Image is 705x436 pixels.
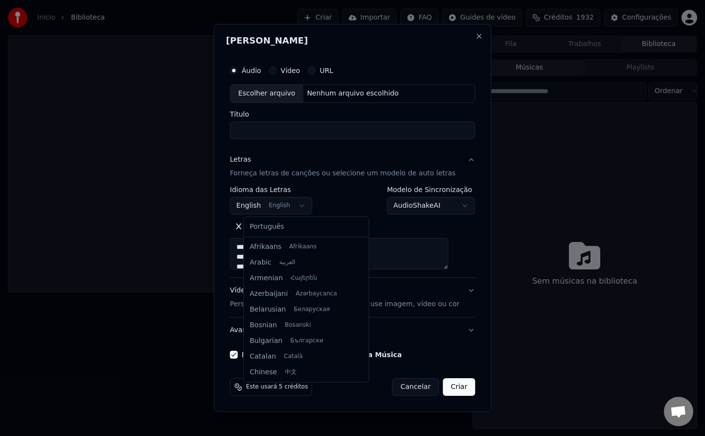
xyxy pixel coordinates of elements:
[250,258,271,267] span: Arabic
[296,290,337,298] span: Azərbaycanca
[289,243,317,251] span: Afrikaans
[250,289,288,299] span: Azerbaijani
[284,353,303,361] span: Català
[250,242,282,252] span: Afrikaans
[250,320,277,330] span: Bosnian
[250,273,283,283] span: Armenian
[250,222,284,232] span: Português
[250,352,276,362] span: Catalan
[290,337,323,345] span: Български
[279,259,295,266] span: العربية
[285,321,311,329] span: Bosanski
[250,336,282,346] span: Bulgarian
[250,305,286,315] span: Belarusian
[285,368,297,376] span: 中文
[250,367,277,377] span: Chinese
[294,306,330,314] span: Беларуская
[291,274,317,282] span: Հայերեն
